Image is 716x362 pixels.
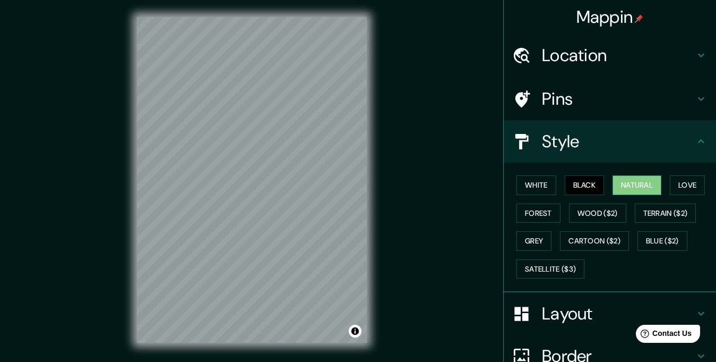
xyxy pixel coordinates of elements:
button: Toggle attribution [349,325,361,338]
button: Terrain ($2) [635,204,696,223]
iframe: Help widget launcher [622,321,704,350]
button: White [516,175,556,195]
h4: Location [542,45,695,66]
button: Grey [516,231,551,251]
button: Wood ($2) [569,204,626,223]
h4: Layout [542,303,695,324]
div: Pins [504,78,716,120]
button: Love [670,175,705,195]
h4: Style [542,131,695,152]
button: Natural [613,175,661,195]
button: Forest [516,204,560,223]
button: Blue ($2) [637,231,687,251]
h4: Mappin [576,6,644,28]
img: pin-icon.png [635,14,643,23]
div: Layout [504,292,716,335]
button: Cartoon ($2) [560,231,629,251]
div: Location [504,34,716,77]
button: Satellite ($3) [516,259,584,279]
h4: Pins [542,88,695,110]
div: Style [504,120,716,163]
button: Black [565,175,605,195]
canvas: Map [137,17,367,343]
